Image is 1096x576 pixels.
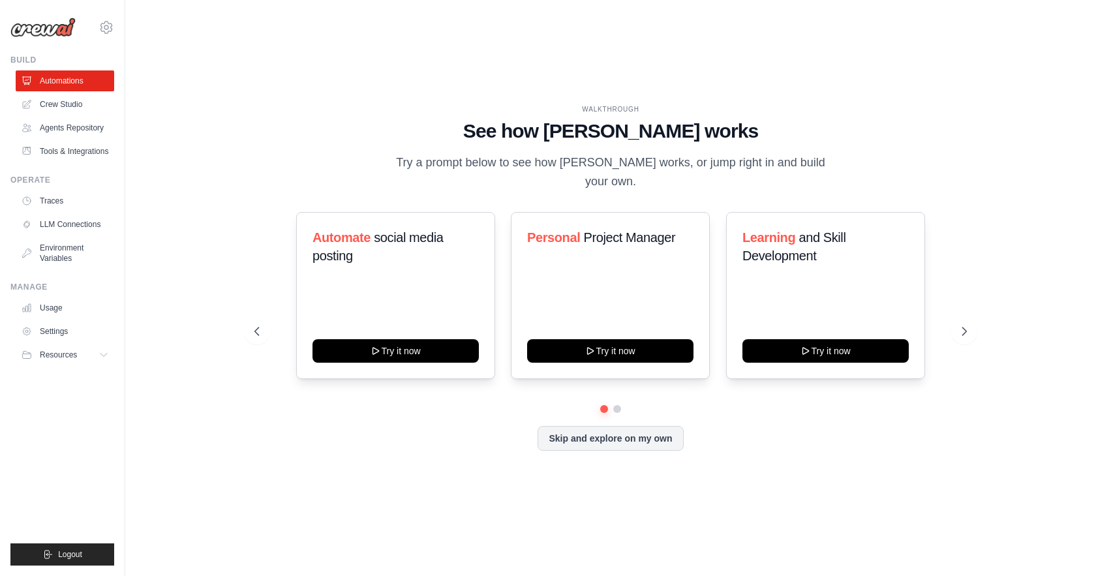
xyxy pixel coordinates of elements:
span: Project Manager [584,230,676,245]
span: Automate [312,230,371,245]
h1: See how [PERSON_NAME] works [254,119,966,143]
button: Skip and explore on my own [538,426,683,451]
a: Settings [16,321,114,342]
span: social media posting [312,230,444,263]
div: Build [10,55,114,65]
a: Agents Repository [16,117,114,138]
a: Crew Studio [16,94,114,115]
a: LLM Connections [16,214,114,235]
a: Traces [16,190,114,211]
div: Chat-Widget [1031,513,1096,576]
a: Environment Variables [16,237,114,269]
button: Logout [10,543,114,566]
button: Try it now [742,339,909,363]
iframe: Chat Widget [1031,513,1096,576]
span: and Skill Development [742,230,845,263]
div: Manage [10,282,114,292]
a: Tools & Integrations [16,141,114,162]
span: Resources [40,350,77,360]
a: Automations [16,70,114,91]
p: Try a prompt below to see how [PERSON_NAME] works, or jump right in and build your own. [391,153,830,192]
span: Logout [58,549,82,560]
div: Operate [10,175,114,185]
span: Personal [527,230,580,245]
span: Learning [742,230,795,245]
button: Try it now [312,339,479,363]
img: Logo [10,18,76,37]
button: Try it now [527,339,693,363]
a: Usage [16,297,114,318]
div: WALKTHROUGH [254,104,966,114]
button: Resources [16,344,114,365]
